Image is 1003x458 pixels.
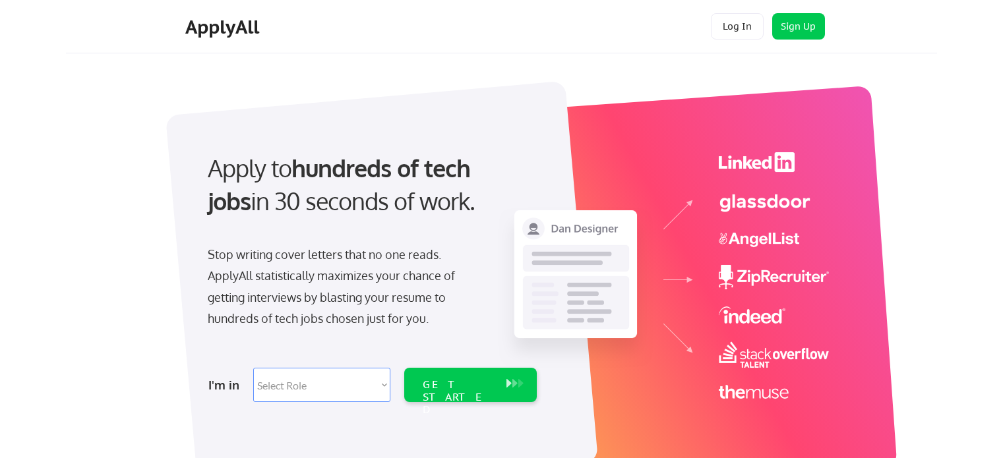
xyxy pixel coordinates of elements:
[711,13,764,40] button: Log In
[208,152,532,218] div: Apply to in 30 seconds of work.
[185,16,263,38] div: ApplyAll
[208,153,476,215] strong: hundreds of tech jobs
[423,378,493,416] div: GET STARTED
[772,13,825,40] button: Sign Up
[208,374,245,395] div: I'm in
[208,244,479,329] div: Stop writing cover letters that no one reads. ApplyAll statistically maximizes your chance of get...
